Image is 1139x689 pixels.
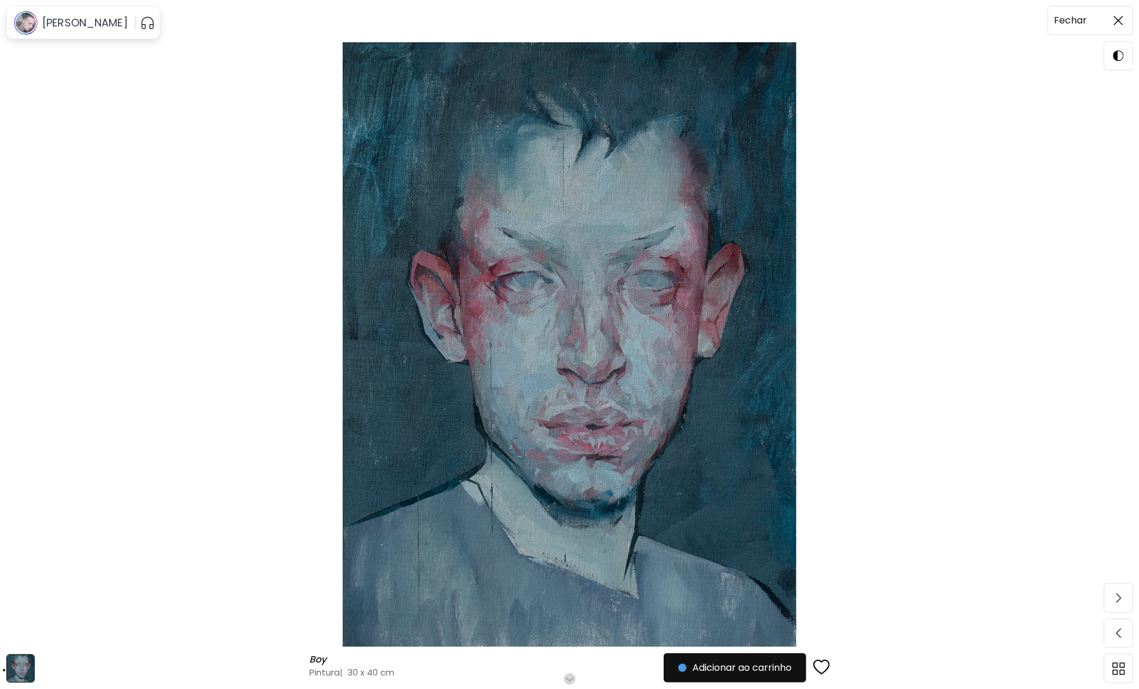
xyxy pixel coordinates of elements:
h6: Fechar [1054,13,1087,28]
button: pauseOutline IconGradient Icon [140,13,155,32]
h4: Pintura | 30 x 40 cm [309,666,704,678]
button: Adicionar ao carrinho [664,653,806,683]
span: Adicionar ao carrinho [678,661,792,675]
h6: Boy [309,654,329,666]
h6: [PERSON_NAME] [42,16,128,30]
button: favorites [806,652,837,684]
